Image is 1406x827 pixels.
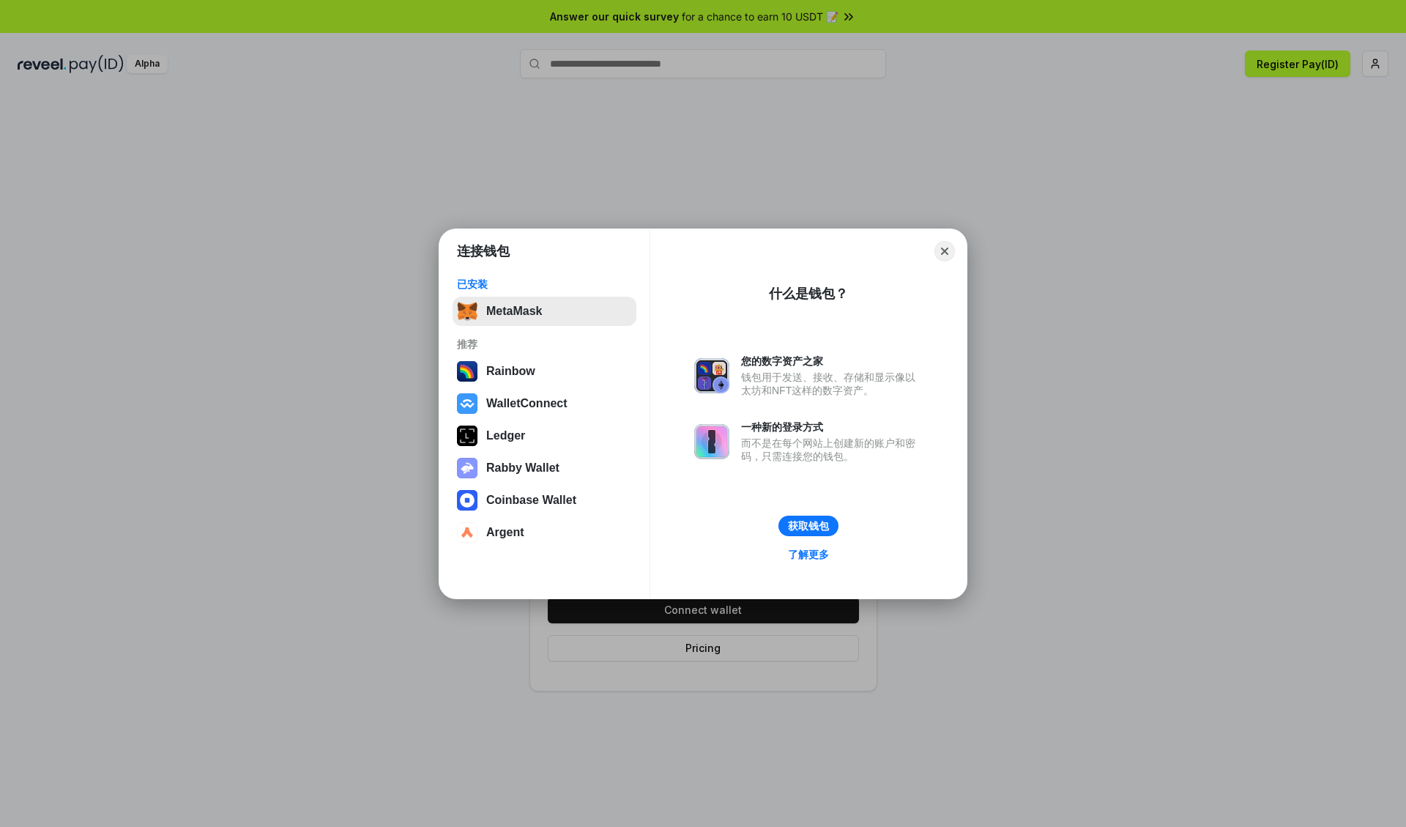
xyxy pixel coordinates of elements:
[741,355,923,368] div: 您的数字资产之家
[457,338,632,351] div: 推荐
[778,516,838,536] button: 获取钱包
[457,426,477,446] img: svg+xml,%3Csvg%20xmlns%3D%22http%3A%2F%2Fwww.w3.org%2F2000%2Fsvg%22%20width%3D%2228%22%20height%3...
[453,486,636,515] button: Coinbase Wallet
[453,357,636,386] button: Rainbow
[457,458,477,478] img: svg+xml,%3Csvg%20xmlns%3D%22http%3A%2F%2Fwww.w3.org%2F2000%2Fsvg%22%20fill%3D%22none%22%20viewBox...
[486,365,535,378] div: Rainbow
[486,397,568,410] div: WalletConnect
[486,494,576,507] div: Coinbase Wallet
[694,358,729,393] img: svg+xml,%3Csvg%20xmlns%3D%22http%3A%2F%2Fwww.w3.org%2F2000%2Fsvg%22%20fill%3D%22none%22%20viewBox...
[694,424,729,459] img: svg+xml,%3Csvg%20xmlns%3D%22http%3A%2F%2Fwww.w3.org%2F2000%2Fsvg%22%20fill%3D%22none%22%20viewBox...
[486,305,542,318] div: MetaMask
[934,241,955,262] button: Close
[457,490,477,511] img: svg+xml,%3Csvg%20width%3D%2228%22%20height%3D%2228%22%20viewBox%3D%220%200%2028%2028%22%20fill%3D...
[779,545,838,564] a: 了解更多
[486,429,525,442] div: Ledger
[457,522,477,543] img: svg+xml,%3Csvg%20width%3D%2228%22%20height%3D%2228%22%20viewBox%3D%220%200%2028%2028%22%20fill%3D...
[453,421,636,450] button: Ledger
[457,278,632,291] div: 已安装
[486,461,559,475] div: Rabby Wallet
[457,393,477,414] img: svg+xml,%3Csvg%20width%3D%2228%22%20height%3D%2228%22%20viewBox%3D%220%200%2028%2028%22%20fill%3D...
[741,371,923,397] div: 钱包用于发送、接收、存储和显示像以太坊和NFT这样的数字资产。
[457,301,477,322] img: svg+xml,%3Csvg%20fill%3D%22none%22%20height%3D%2233%22%20viewBox%3D%220%200%2035%2033%22%20width%...
[453,389,636,418] button: WalletConnect
[788,519,829,533] div: 获取钱包
[453,453,636,483] button: Rabby Wallet
[741,437,923,463] div: 而不是在每个网站上创建新的账户和密码，只需连接您的钱包。
[457,361,477,382] img: svg+xml,%3Csvg%20width%3D%22120%22%20height%3D%22120%22%20viewBox%3D%220%200%20120%20120%22%20fil...
[453,518,636,547] button: Argent
[457,242,510,260] h1: 连接钱包
[769,285,848,303] div: 什么是钱包？
[453,297,636,326] button: MetaMask
[486,526,524,539] div: Argent
[741,420,923,434] div: 一种新的登录方式
[788,548,829,561] div: 了解更多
